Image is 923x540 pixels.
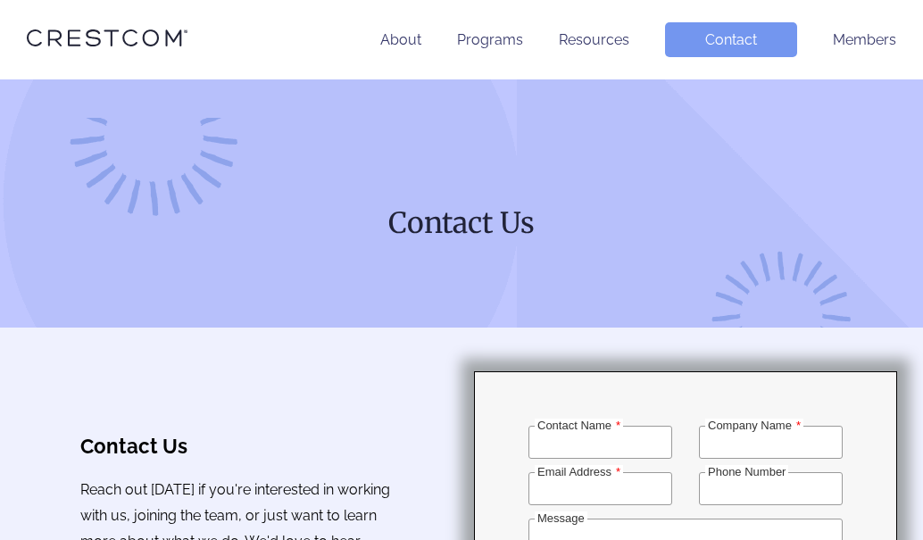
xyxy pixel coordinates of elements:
a: Members [833,31,896,48]
h3: Contact Us [80,435,395,458]
label: Message [535,511,587,525]
a: Programs [457,31,523,48]
h1: Contact Us [121,204,803,242]
label: Company Name [705,419,803,432]
label: Phone Number [705,465,788,478]
label: Contact Name [535,419,623,432]
a: About [380,31,421,48]
label: Email Address [535,465,623,478]
a: Resources [559,31,629,48]
a: Contact [665,22,797,57]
